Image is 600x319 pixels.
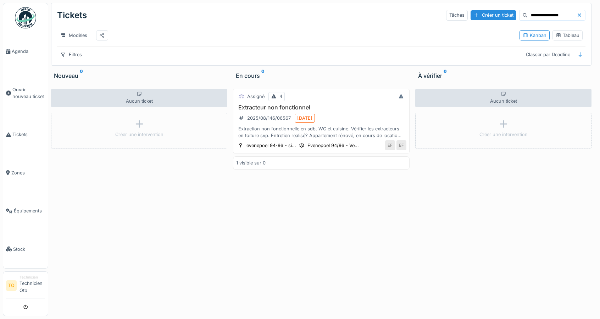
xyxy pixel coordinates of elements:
div: Filtres [57,49,85,60]
div: Evenepoel 94/96 - Ve... [307,142,359,149]
div: EF [385,140,395,150]
div: 1 visible sur 0 [236,159,266,166]
div: À vérifier [418,71,589,80]
div: Modèles [57,30,90,40]
span: Équipements [14,207,45,214]
span: Zones [11,169,45,176]
li: Technicien Otb [20,275,45,297]
h3: Extracteur non fonctionnel [236,104,406,111]
div: Extraction non fonctionnelle en sdb, WC et cuisine. Vérifier les extracteurs en toiture svp. Entr... [236,125,406,139]
div: evenepoel 94-96 - si... [246,142,296,149]
div: En cours [236,71,406,80]
div: Créer une intervention [115,131,163,138]
span: Ouvrir nouveau ticket [12,86,45,100]
span: Stock [13,246,45,253]
div: Assigné [247,93,265,100]
div: Tickets [57,6,87,25]
div: Aucun ticket [51,89,227,107]
div: Technicien [20,275,45,280]
div: 2025/08/146/06567 [247,115,291,121]
sup: 0 [444,71,447,80]
div: Kanban [523,32,546,39]
sup: 0 [80,71,83,80]
li: TO [6,280,17,291]
img: Badge_color-CXgf-gQk.svg [15,7,36,28]
a: Agenda [3,32,48,70]
div: EF [396,140,406,150]
div: Tableau [556,32,579,39]
div: Nouveau [54,71,224,80]
sup: 0 [261,71,265,80]
div: 4 [279,93,282,100]
a: Stock [3,230,48,268]
a: TO TechnicienTechnicien Otb [6,275,45,298]
a: Ouvrir nouveau ticket [3,70,48,115]
a: Zones [3,154,48,192]
span: Tickets [12,131,45,138]
div: Créer un ticket [471,10,516,20]
a: Tickets [3,115,48,153]
div: [DATE] [297,115,312,121]
div: Classer par Deadline [523,49,573,60]
div: Tâches [446,10,468,20]
span: Agenda [12,48,45,55]
div: Aucun ticket [415,89,591,107]
a: Équipements [3,192,48,230]
div: Créer une intervention [479,131,528,138]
